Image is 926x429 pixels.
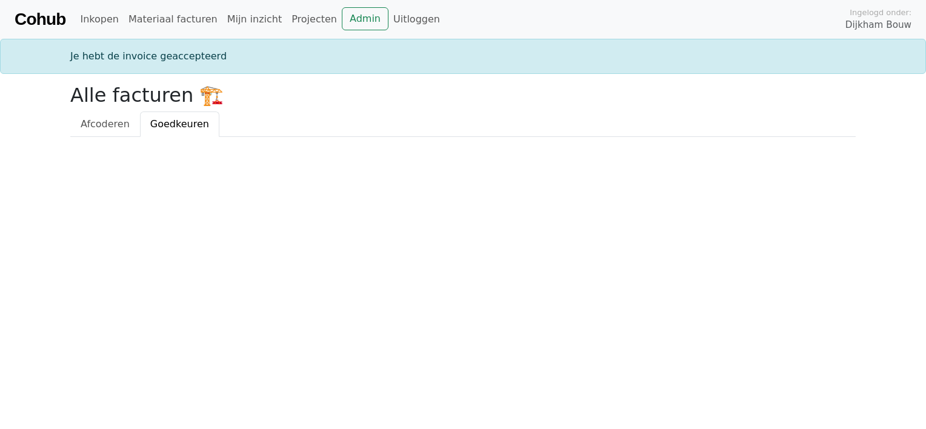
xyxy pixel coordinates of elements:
[70,84,856,107] h2: Alle facturen 🏗️
[222,7,287,32] a: Mijn inzicht
[15,5,65,34] a: Cohub
[845,18,911,32] span: Dijkham Bouw
[140,111,219,137] a: Goedkeuren
[388,7,445,32] a: Uitloggen
[287,7,342,32] a: Projecten
[124,7,222,32] a: Materiaal facturen
[63,49,863,64] div: Je hebt de invoice geaccepteerd
[70,111,140,137] a: Afcoderen
[81,118,130,130] span: Afcoderen
[75,7,123,32] a: Inkopen
[150,118,209,130] span: Goedkeuren
[850,7,911,18] span: Ingelogd onder:
[342,7,388,30] a: Admin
